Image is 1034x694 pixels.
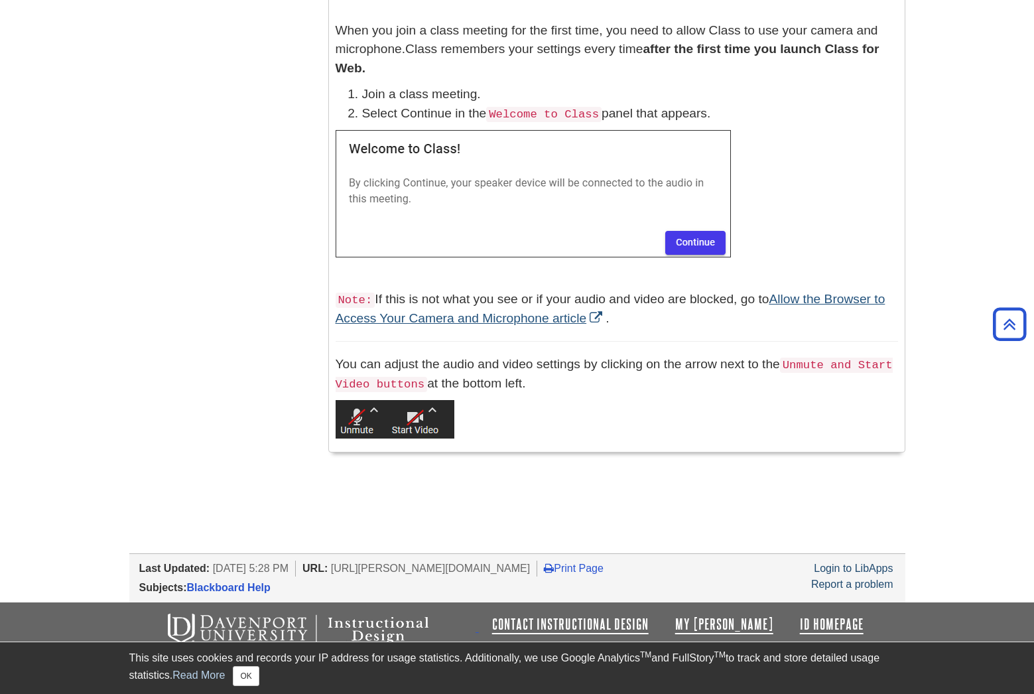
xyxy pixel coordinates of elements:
[336,42,879,75] b: after the first time you launch Class for Web.
[362,85,898,104] li: Join a class meeting.
[157,612,476,646] img: Davenport University Instructional Design
[544,563,554,573] i: Print Page
[988,315,1031,333] a: Back to Top
[336,400,454,439] img: audio and video buttons
[187,582,271,593] a: Blackboard Help
[336,293,375,308] code: Note:
[486,107,602,122] code: Welcome to Class
[362,104,898,123] li: Select Continue in the panel that appears.
[302,563,328,574] span: URL:
[233,666,259,686] button: Close
[139,563,210,574] span: Last Updated:
[714,650,726,659] sup: TM
[213,563,289,574] span: [DATE] 5:28 PM
[336,130,731,257] img: connect audio and video
[800,616,864,632] a: ID Homepage
[811,579,893,590] a: Report a problem
[336,292,885,325] a: Link opens in new window
[336,355,898,393] p: You can adjust the audio and video settings by clicking on the arrow next to the at the bottom left.
[336,2,898,78] p: When you join a class meeting for the first time, you need to allow Class to use your camera and ...
[129,650,905,686] div: This site uses cookies and records your IP address for usage statistics. Additionally, we use Goo...
[814,563,893,574] a: Login to LibApps
[640,650,651,659] sup: TM
[139,582,187,593] span: Subjects:
[172,669,225,681] a: Read More
[336,42,879,75] span: Class remembers your settings every time
[331,563,531,574] span: [URL][PERSON_NAME][DOMAIN_NAME]
[544,563,604,574] a: Print Page
[492,616,649,632] a: Contact Instructional Design
[336,290,898,328] p: If this is not what you see or if your audio and video are blocked, go to .
[675,616,773,632] a: My [PERSON_NAME]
